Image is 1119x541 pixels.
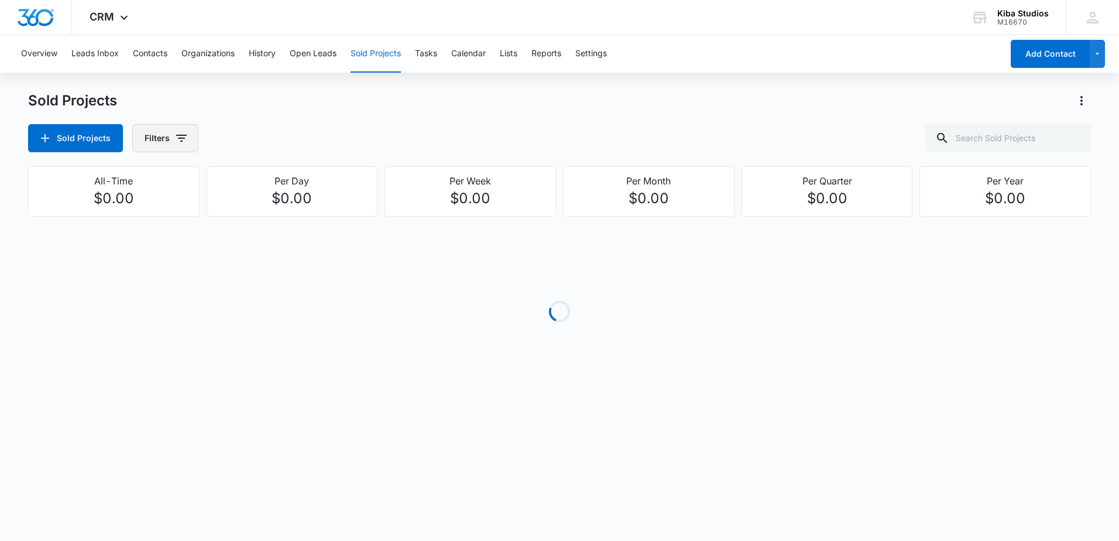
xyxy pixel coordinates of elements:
button: Calendar [451,35,486,73]
button: Add Contact [1011,40,1090,68]
button: Filters [132,124,198,152]
button: Reports [531,35,561,73]
p: All-Time [36,174,192,188]
button: Settings [575,35,607,73]
button: Open Leads [290,35,337,73]
button: Tasks [415,35,437,73]
button: Organizations [181,35,235,73]
div: account name [997,9,1049,18]
p: Per Year [927,174,1083,188]
button: Actions [1072,91,1091,110]
p: $0.00 [571,188,727,209]
p: $0.00 [392,188,548,209]
button: Overview [21,35,57,73]
p: $0.00 [749,188,905,209]
p: $0.00 [214,188,370,209]
h1: Sold Projects [28,92,117,109]
p: $0.00 [36,188,192,209]
p: Per Week [392,174,548,188]
button: Leads Inbox [71,35,119,73]
p: $0.00 [927,188,1083,209]
div: account id [997,18,1049,26]
button: Contacts [133,35,167,73]
input: Search Sold Projects [926,124,1091,152]
button: History [249,35,276,73]
button: Lists [500,35,517,73]
button: Sold Projects [28,124,123,152]
p: Per Quarter [749,174,905,188]
p: Per Month [571,174,727,188]
p: Per Day [214,174,370,188]
span: CRM [90,11,114,23]
button: Sold Projects [351,35,401,73]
